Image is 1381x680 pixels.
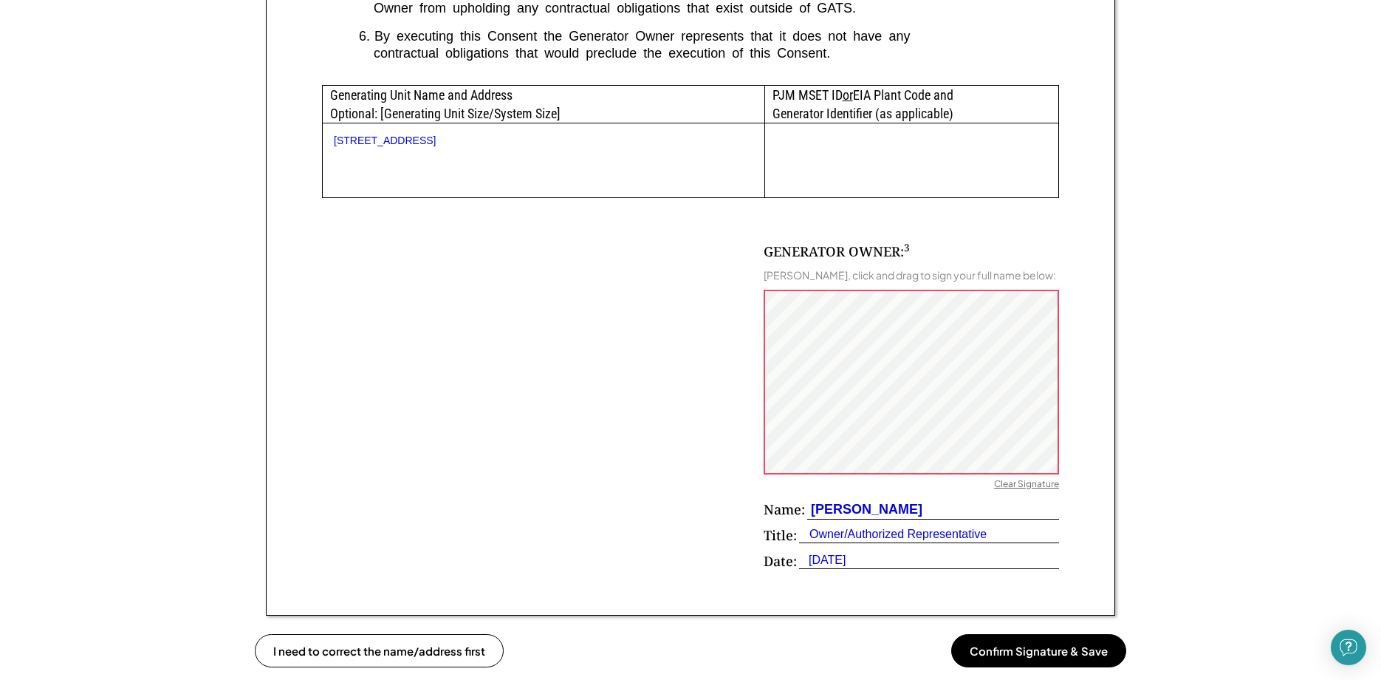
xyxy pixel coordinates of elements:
div: Generating Unit Name and Address Optional: [Generating Unit Size/System Size] [323,86,764,123]
u: or [843,87,853,103]
div: Clear Signature [994,478,1059,493]
div: Name: [764,500,805,519]
div: Owner/Authorized Representative [799,526,987,543]
div: [DATE] [799,552,846,568]
sup: 3 [904,241,910,254]
div: contractual obligations that would preclude the execution of this Consent. [359,45,1059,62]
div: [PERSON_NAME], click and drag to sign your full name below: [764,268,1056,282]
div: Open Intercom Messenger [1331,630,1366,665]
button: I need to correct the name/address first [255,634,504,667]
div: By executing this Consent the Generator Owner represents that it does not have any [374,28,1059,45]
button: Confirm Signature & Save [951,634,1126,667]
div: 6. [359,28,370,45]
div: Title: [764,526,797,545]
div: [STREET_ADDRESS] [334,135,753,147]
div: [PERSON_NAME] [807,500,922,519]
div: Date: [764,552,797,571]
div: GENERATOR OWNER: [764,242,910,261]
div: PJM MSET ID EIA Plant Code and Generator Identifier (as applicable) [765,86,1058,123]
